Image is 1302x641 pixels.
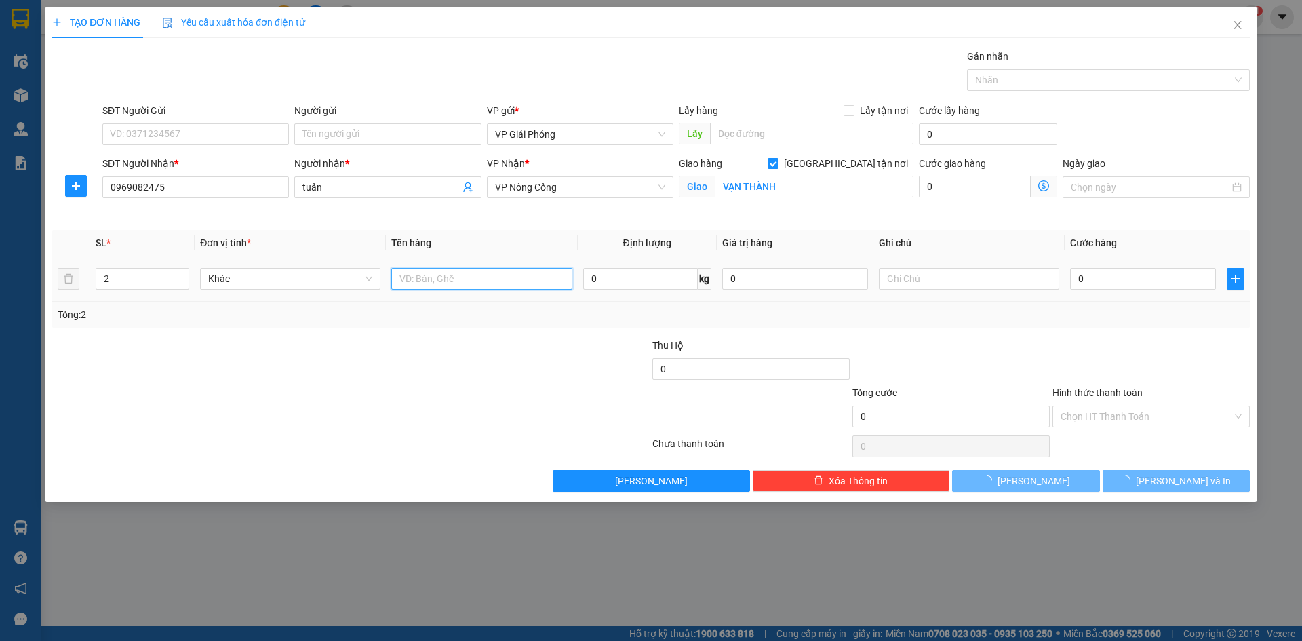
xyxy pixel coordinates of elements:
[294,156,481,171] div: Người nhận
[710,123,913,144] input: Dọc đường
[495,177,665,197] span: VP Nông Cống
[879,268,1059,290] input: Ghi Chú
[391,237,431,248] span: Tên hàng
[1063,158,1105,169] label: Ngày giao
[178,280,186,288] span: down
[102,156,289,171] div: SĐT Người Nhận
[1103,470,1250,492] button: [PERSON_NAME] và In
[178,271,186,279] span: up
[679,176,715,197] span: Giao
[1219,7,1257,45] button: Close
[778,156,913,171] span: [GEOGRAPHIC_DATA] tận nơi
[1227,268,1244,290] button: plus
[1121,475,1136,485] span: loading
[58,268,79,290] button: delete
[722,237,772,248] span: Giá trị hàng
[679,158,722,169] span: Giao hàng
[391,268,572,290] input: VD: Bàn, Ghế
[200,237,251,248] span: Đơn vị tính
[553,470,750,492] button: [PERSON_NAME]
[873,230,1065,256] th: Ghi chú
[174,269,189,279] span: Increase Value
[102,103,289,118] div: SĐT Người Gửi
[753,470,950,492] button: deleteXóa Thông tin
[495,124,665,144] span: VP Giải Phóng
[967,51,1008,62] label: Gán nhãn
[615,473,688,488] span: [PERSON_NAME]
[1227,273,1244,284] span: plus
[998,473,1070,488] span: [PERSON_NAME]
[854,103,913,118] span: Lấy tận nơi
[1232,20,1243,31] span: close
[66,180,86,191] span: plus
[58,307,502,322] div: Tổng: 2
[162,18,173,28] img: icon
[919,158,986,169] label: Cước giao hàng
[1071,180,1229,195] input: Ngày giao
[651,436,851,460] div: Chưa thanh toán
[294,103,481,118] div: Người gửi
[52,17,140,28] span: TẠO ĐƠN HÀNG
[919,105,980,116] label: Cước lấy hàng
[208,269,372,289] span: Khác
[52,18,62,27] span: plus
[952,470,1099,492] button: [PERSON_NAME]
[852,387,897,398] span: Tổng cước
[919,123,1057,145] input: Cước lấy hàng
[983,475,998,485] span: loading
[96,237,106,248] span: SL
[679,123,710,144] span: Lấy
[814,475,823,486] span: delete
[1052,387,1143,398] label: Hình thức thanh toán
[623,237,671,248] span: Định lượng
[722,268,868,290] input: 0
[65,175,87,197] button: plus
[487,103,673,118] div: VP gửi
[919,176,1031,197] input: Cước giao hàng
[487,158,525,169] span: VP Nhận
[679,105,718,116] span: Lấy hàng
[162,17,305,28] span: Yêu cầu xuất hóa đơn điện tử
[829,473,888,488] span: Xóa Thông tin
[1070,237,1117,248] span: Cước hàng
[462,182,473,193] span: user-add
[1136,473,1231,488] span: [PERSON_NAME] và In
[174,279,189,289] span: Decrease Value
[698,268,711,290] span: kg
[715,176,913,197] input: Giao tận nơi
[1038,180,1049,191] span: dollar-circle
[652,340,684,351] span: Thu Hộ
